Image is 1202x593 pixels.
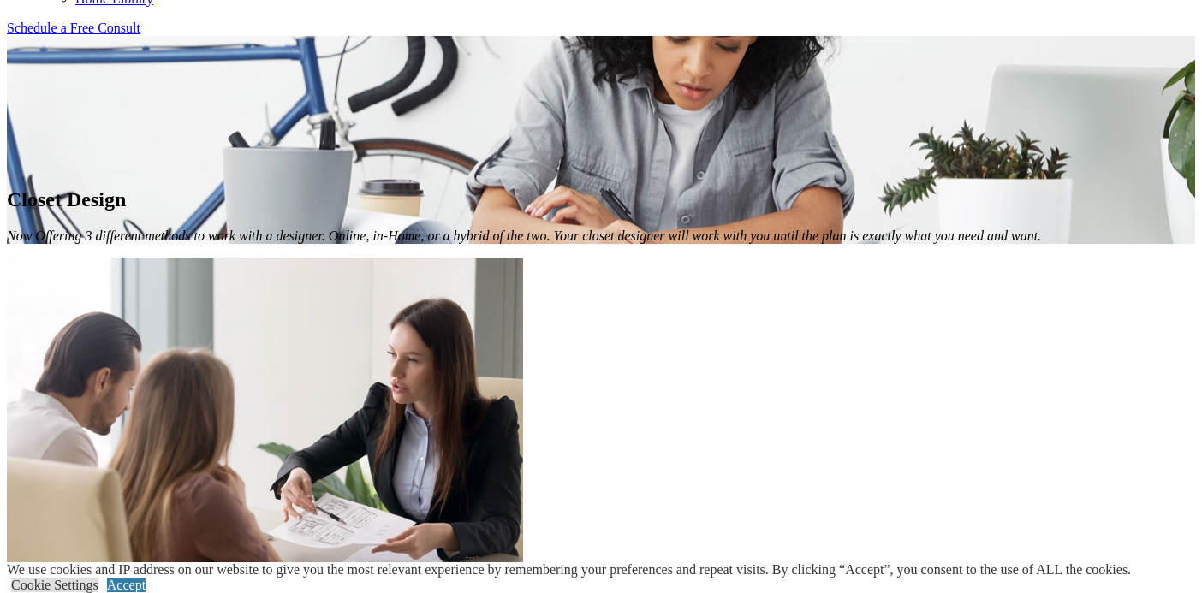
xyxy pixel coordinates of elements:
[7,21,140,35] a: Schedule a Free Consult (opens a dropdown menu)
[7,188,1195,211] h1: Closet Design
[107,578,146,592] a: Accept
[7,562,1131,578] div: We use cookies and IP address on our website to give you the most relevant experience by remember...
[11,578,98,592] a: Cookie Settings
[7,228,1041,243] em: Now Offering 3 different methods to work with a designer. Online, in-Home, or a hybrid of the two...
